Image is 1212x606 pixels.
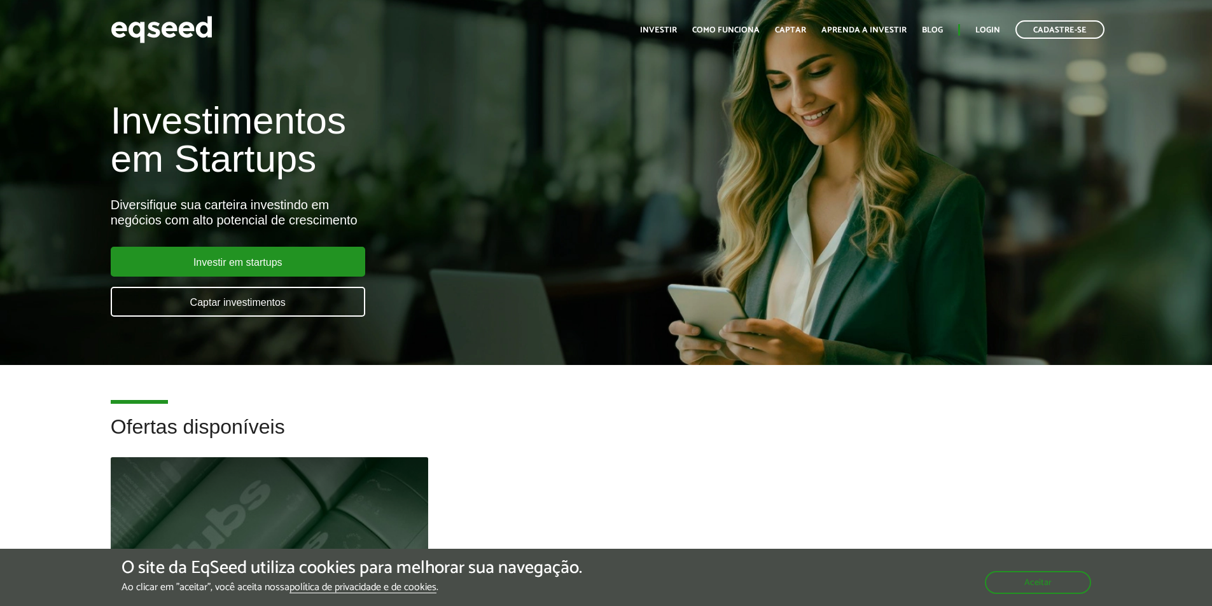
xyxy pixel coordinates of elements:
[111,247,365,277] a: Investir em startups
[111,416,1102,457] h2: Ofertas disponíveis
[111,13,212,46] img: EqSeed
[640,26,677,34] a: Investir
[821,26,907,34] a: Aprenda a investir
[975,26,1000,34] a: Login
[922,26,943,34] a: Blog
[1015,20,1104,39] a: Cadastre-se
[692,26,760,34] a: Como funciona
[122,558,582,578] h5: O site da EqSeed utiliza cookies para melhorar sua navegação.
[985,571,1091,594] button: Aceitar
[111,287,365,317] a: Captar investimentos
[289,582,436,593] a: política de privacidade e de cookies
[111,102,698,178] h1: Investimentos em Startups
[775,26,806,34] a: Captar
[122,581,582,593] p: Ao clicar em "aceitar", você aceita nossa .
[111,197,698,228] div: Diversifique sua carteira investindo em negócios com alto potencial de crescimento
